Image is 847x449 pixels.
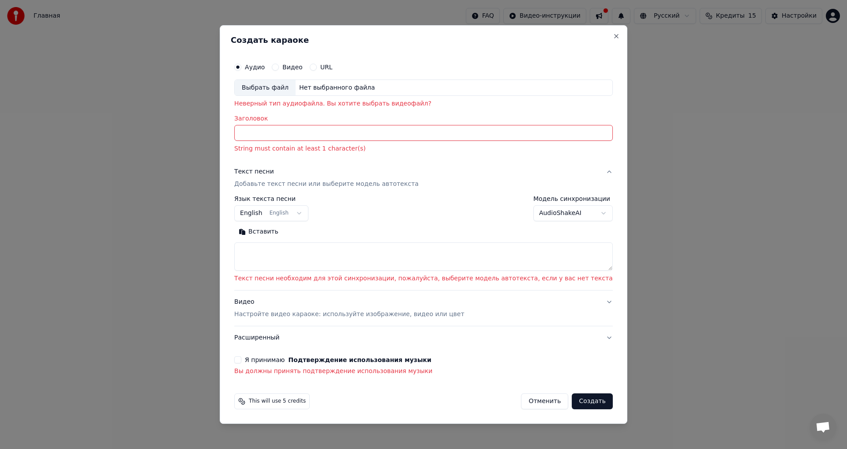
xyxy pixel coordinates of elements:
button: Текст песниДобавьте текст песни или выберите модель автотекста [234,161,613,196]
button: Создать [572,393,612,409]
label: Видео [282,64,303,70]
button: ВидеоНастройте видео караоке: используйте изображение, видео или цвет [234,291,613,326]
label: Модель синхронизации [533,196,613,202]
div: Текст песниДобавьте текст песни или выберите модель автотекста [234,196,613,291]
label: Аудио [245,64,265,70]
label: Язык текста песни [234,196,308,202]
button: Я принимаю [289,357,431,363]
div: Выбрать файл [235,80,296,96]
p: Неверный тип аудиофайла. Вы хотите выбрать видеофайл? [234,100,613,109]
button: Расширенный [234,326,613,349]
p: Настройте видео караоке: используйте изображение, видео или цвет [234,310,464,319]
p: Вы должны принять подтверждение использования музыки [234,367,613,376]
div: Текст песни [234,168,274,177]
label: URL [320,64,333,70]
p: String must contain at least 1 character(s) [234,145,613,154]
h2: Создать караоке [231,36,616,44]
p: Текст песни необходим для этой синхронизации, пожалуйста, выберите модель автотекста, если у вас ... [234,275,613,283]
div: Нет выбранного файла [296,83,379,92]
div: Видео [234,298,464,319]
span: This will use 5 credits [249,398,306,405]
label: Я принимаю [245,357,431,363]
p: Добавьте текст песни или выберите модель автотекста [234,180,419,189]
label: Заголовок [234,116,613,122]
button: Отменить [521,393,568,409]
button: Вставить [234,225,283,239]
